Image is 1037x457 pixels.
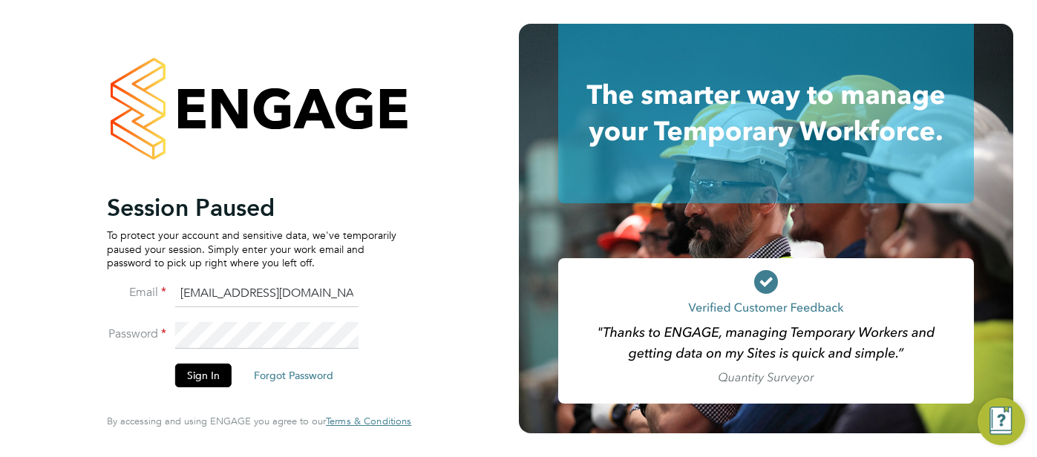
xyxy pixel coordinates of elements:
[242,364,345,387] button: Forgot Password
[107,326,166,342] label: Password
[978,398,1025,445] button: Engage Resource Center
[326,415,411,427] span: Terms & Conditions
[107,228,396,269] p: To protect your account and sensitive data, we've temporarily paused your session. Simply enter y...
[107,193,396,223] h2: Session Paused
[107,415,411,427] span: By accessing and using ENGAGE you agree to our
[107,285,166,300] label: Email
[175,280,359,307] input: Enter your work email...
[326,415,411,427] a: Terms & Conditions
[175,364,232,387] button: Sign In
